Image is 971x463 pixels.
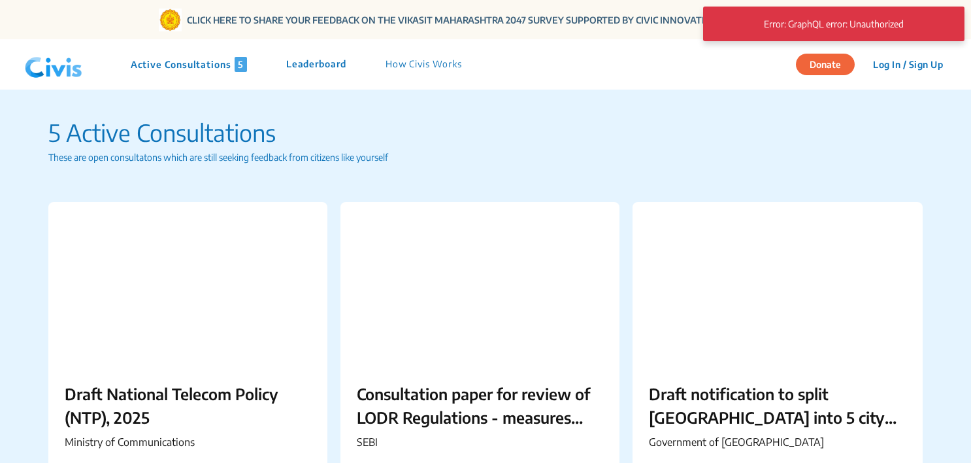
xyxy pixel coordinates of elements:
p: SEBI [357,434,603,450]
p: Leaderboard [286,57,346,72]
p: Government of [GEOGRAPHIC_DATA] [649,434,906,450]
p: Error: GraphQL error: Unauthorized [719,12,948,36]
span: 5 [235,57,247,72]
button: Donate [796,54,855,75]
img: Gom Logo [159,9,182,31]
p: These are open consultatons which are still seeking feedback from citizens like yourself [48,150,922,164]
p: Active Consultations [131,57,247,72]
p: Consultation paper for review of LODR Regulations - measures towards Ease of Doing Business [357,382,603,429]
p: Draft National Telecom Policy (NTP), 2025 [65,382,311,429]
p: How Civis Works [386,57,462,72]
button: Log In / Sign Up [864,54,951,75]
p: Draft notification to split [GEOGRAPHIC_DATA] into 5 city corporations/[GEOGRAPHIC_DATA] ನಗರವನ್ನು... [649,382,906,429]
a: Donate [796,57,864,70]
p: 5 Active Consultations [48,115,922,150]
img: navlogo.png [20,45,88,84]
p: Ministry of Communications [65,434,311,450]
a: CLICK HERE TO SHARE YOUR FEEDBACK ON THE VIKASIT MAHARASHTRA 2047 SURVEY SUPPORTED BY CIVIC INNOV... [187,13,813,27]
